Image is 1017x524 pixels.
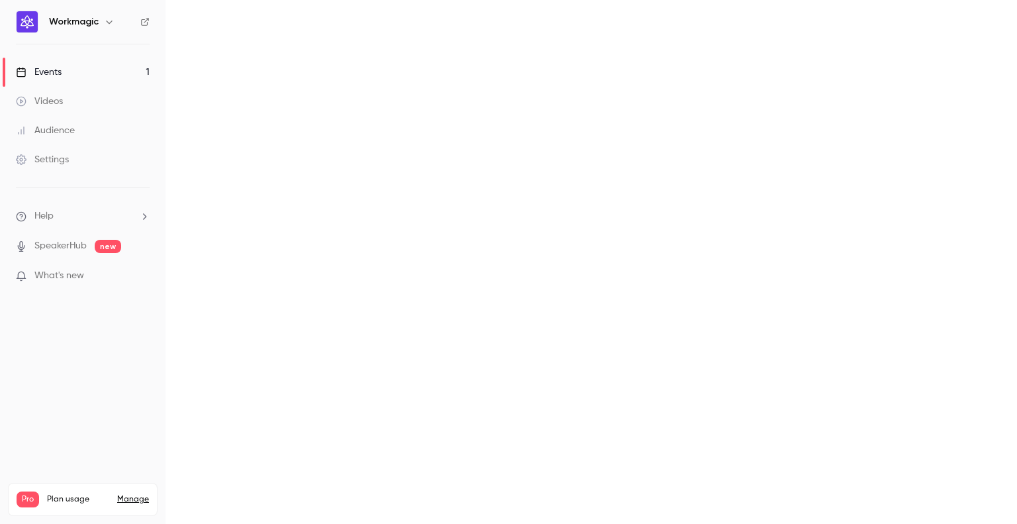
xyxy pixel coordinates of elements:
span: new [95,240,121,253]
div: Settings [16,153,69,166]
span: Plan usage [47,494,109,505]
span: Pro [17,492,39,507]
span: What's new [34,269,84,283]
li: help-dropdown-opener [16,209,150,223]
a: SpeakerHub [34,239,87,253]
div: Audience [16,124,75,137]
span: Help [34,209,54,223]
h6: Workmagic [49,15,99,28]
a: Manage [117,494,149,505]
img: Workmagic [17,11,38,32]
div: Events [16,66,62,79]
div: Videos [16,95,63,108]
